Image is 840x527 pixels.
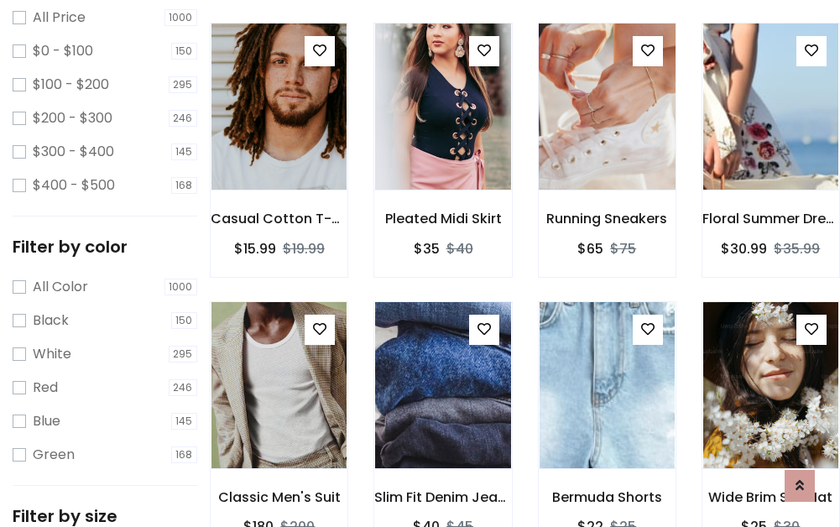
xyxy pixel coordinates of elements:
[446,239,473,258] del: $40
[610,239,636,258] del: $75
[414,241,440,257] h6: $35
[577,241,603,257] h6: $65
[33,411,60,431] label: Blue
[171,43,198,60] span: 150
[33,310,69,331] label: Black
[171,446,198,463] span: 168
[171,177,198,194] span: 168
[171,143,198,160] span: 145
[539,489,676,505] h6: Bermuda Shorts
[169,76,198,93] span: 295
[33,8,86,28] label: All Price
[211,211,347,227] h6: Casual Cotton T-Shirt
[211,489,347,505] h6: Classic Men's Suit
[33,445,75,465] label: Green
[33,41,93,61] label: $0 - $100
[13,506,197,526] h5: Filter by size
[33,142,114,162] label: $300 - $400
[374,211,511,227] h6: Pleated Midi Skirt
[33,75,109,95] label: $100 - $200
[721,241,767,257] h6: $30.99
[169,346,198,363] span: 295
[283,239,325,258] del: $19.99
[171,312,198,329] span: 150
[33,175,115,196] label: $400 - $500
[169,379,198,396] span: 246
[33,378,58,398] label: Red
[234,241,276,257] h6: $15.99
[539,211,676,227] h6: Running Sneakers
[33,344,71,364] label: White
[13,237,197,257] h5: Filter by color
[171,413,198,430] span: 145
[33,277,88,297] label: All Color
[164,9,198,26] span: 1000
[164,279,198,295] span: 1000
[702,211,839,227] h6: Floral Summer Dress
[169,110,198,127] span: 246
[702,489,839,505] h6: Wide Brim Sun Hat
[774,239,820,258] del: $35.99
[33,108,112,128] label: $200 - $300
[374,489,511,505] h6: Slim Fit Denim Jeans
